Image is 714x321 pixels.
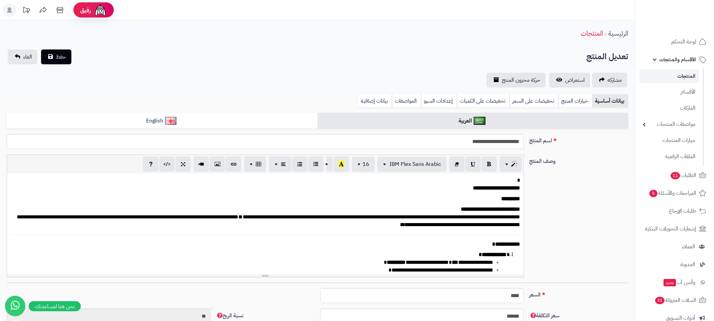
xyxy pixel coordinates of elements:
[639,221,710,237] a: إشعارات التحويلات البنكية
[639,256,710,273] a: المدونة
[639,149,699,164] a: الملفات الرقمية
[639,274,710,290] a: وآتس آبجديد
[526,134,631,145] label: اسم المنتج
[23,53,32,61] span: الغاء
[581,28,603,38] a: المنتجات
[317,113,628,129] a: العربية
[670,171,696,180] span: الطلبات
[363,160,369,168] span: 16
[592,94,628,108] a: بيانات أساسية
[639,185,710,201] a: المراجعات والأسئلة5
[216,312,243,320] span: نسبة الربح
[358,94,392,108] a: بيانات إضافية
[639,101,699,115] a: الماركات
[664,279,676,286] span: جديد
[549,73,590,87] a: استعراض
[671,172,680,179] span: 11
[558,94,592,108] a: خيارات المنتج
[639,117,699,132] a: مواصفات المنتجات
[671,37,696,46] span: لوحة التحكم
[41,49,71,64] button: حفظ
[639,85,699,99] a: الأقسام
[7,113,317,129] a: English
[639,203,710,219] a: طلبات الإرجاع
[649,189,657,197] span: 5
[509,94,558,108] a: تخفيضات على السعر
[608,28,628,38] a: الرئيسية
[639,167,710,183] a: الطلبات11
[659,55,696,64] span: الأقسام والمنتجات
[457,94,509,108] a: تخفيضات على الكميات
[639,69,699,83] a: المنتجات
[8,49,37,64] a: الغاء
[352,157,375,172] button: 16
[639,239,710,255] a: العملاء
[474,117,485,125] img: العربية
[655,296,665,304] span: 31
[663,278,695,287] span: وآتس آب
[389,160,441,168] span: IBM Plex Sans Arabic
[586,50,628,64] h2: تعديل المنتج
[526,154,631,165] label: وصف المنتج
[502,76,540,84] span: حركة مخزون المنتج
[639,34,710,50] a: لوحة التحكم
[80,6,91,14] span: رفيق
[649,188,696,198] span: المراجعات والأسئلة
[526,288,631,299] label: السعر
[654,295,696,305] span: السلات المتروكة
[94,3,107,17] img: ai-face.png
[529,312,559,320] span: سعر التكلفة
[165,117,177,125] img: English
[592,73,627,87] a: مشاركه
[639,292,710,308] a: السلات المتروكة31
[486,73,546,87] a: حركة مخزون المنتج
[639,133,699,148] a: خيارات المنتجات
[682,242,695,251] span: العملاء
[668,16,708,30] img: logo-2.png
[645,224,696,234] span: إشعارات التحويلات البنكية
[377,157,446,172] button: IBM Plex Sans Arabic
[565,76,585,84] span: استعراض
[392,94,421,108] a: المواصفات
[680,260,695,269] span: المدونة
[56,53,66,61] span: حفظ
[18,3,35,19] a: تحديثات المنصة
[608,76,622,84] span: مشاركه
[669,206,696,216] span: طلبات الإرجاع
[421,94,457,108] a: إعدادات السيو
